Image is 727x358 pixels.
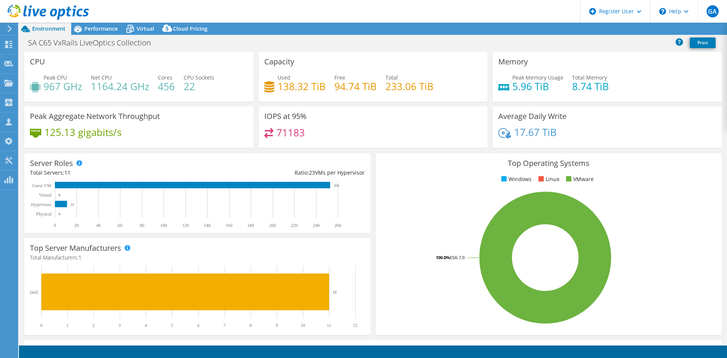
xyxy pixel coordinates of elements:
[250,323,252,328] text: 8
[184,74,214,81] span: CPU Sockets
[499,175,532,183] li: Windows
[92,323,95,328] text: 2
[158,74,172,81] span: Cores
[66,323,69,328] text: 1
[564,175,594,183] li: VMware
[537,175,559,183] li: Linux
[44,128,122,136] h4: 125.13 gigabits/s
[84,25,118,32] span: Performance
[223,323,226,328] text: 7
[659,8,666,15] svg: \n
[264,58,294,66] h3: Capacity
[118,223,122,228] text: 60
[59,212,61,216] text: 0
[78,254,81,261] span: 1
[64,169,70,176] span: 11
[353,323,357,328] text: 12
[204,223,211,228] text: 140
[572,74,607,81] span: Total Memory
[32,25,66,32] span: Environment
[278,74,290,81] span: Used
[269,223,276,228] text: 200
[334,223,341,228] text: 260
[276,323,278,328] text: 9
[137,25,154,32] span: Virtual
[158,82,175,91] h4: 456
[91,82,149,91] h4: 1164.24 GHz
[171,323,173,328] text: 5
[30,253,365,262] h4: Total Manufacturers:
[173,25,207,32] span: Cloud Pricing
[436,255,450,260] tspan: 100.0%
[313,223,320,228] text: 240
[264,112,307,120] h3: IOPS at 95%
[707,5,719,17] span: GA
[119,323,121,328] text: 3
[91,74,112,81] span: Net CPU
[514,128,557,136] h4: 17.67 TiB
[197,169,365,177] div: Ratio: VMs per Hypervisor
[327,323,331,328] text: 11
[71,203,74,206] text: 11
[572,82,609,91] h4: 8.74 TiB
[197,323,200,328] text: 6
[140,223,144,228] text: 80
[512,82,563,91] h4: 5.96 TiB
[184,82,214,91] h4: 22
[498,58,528,66] h3: Memory
[160,223,167,228] text: 100
[334,82,377,91] h4: 94.74 TiB
[226,223,232,228] text: 160
[498,112,566,120] h3: Average Daily Write
[96,223,101,228] text: 40
[182,223,189,228] text: 120
[30,159,73,167] h3: Server Roles
[145,323,147,328] text: 4
[44,82,82,91] h4: 967 GHz
[36,211,51,217] text: Physical
[44,74,67,81] span: Peak CPU
[31,202,51,207] text: Hypervisor
[30,112,160,120] h3: Peak Aggregate Network Throughput
[32,183,51,188] text: Guest VM
[385,82,434,91] h4: 233.06 TiB
[25,39,163,47] h1: SA C65 VxRails LiveOptics Collection
[54,223,56,228] text: 0
[385,74,398,81] span: Total
[309,169,315,176] span: 23
[450,255,465,260] tspan: ESXi 7.0
[333,290,337,294] text: 11
[334,184,339,188] text: 253
[30,290,38,295] text: Dell
[690,38,716,48] a: Print
[39,192,52,198] text: Virtual
[40,323,42,328] text: 0
[278,82,326,91] h4: 138.32 TiB
[512,74,563,81] span: Peak Memory Usage
[301,323,305,328] text: 10
[30,58,45,66] h3: CPU
[381,159,716,167] h3: Top Operating Systems
[334,74,345,81] span: Free
[276,128,305,137] h4: 71183
[30,244,121,252] h3: Top Server Manufacturers
[74,223,79,228] text: 20
[59,193,61,197] text: 0
[247,223,254,228] text: 180
[291,223,298,228] text: 220
[30,169,197,177] div: Total Servers:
